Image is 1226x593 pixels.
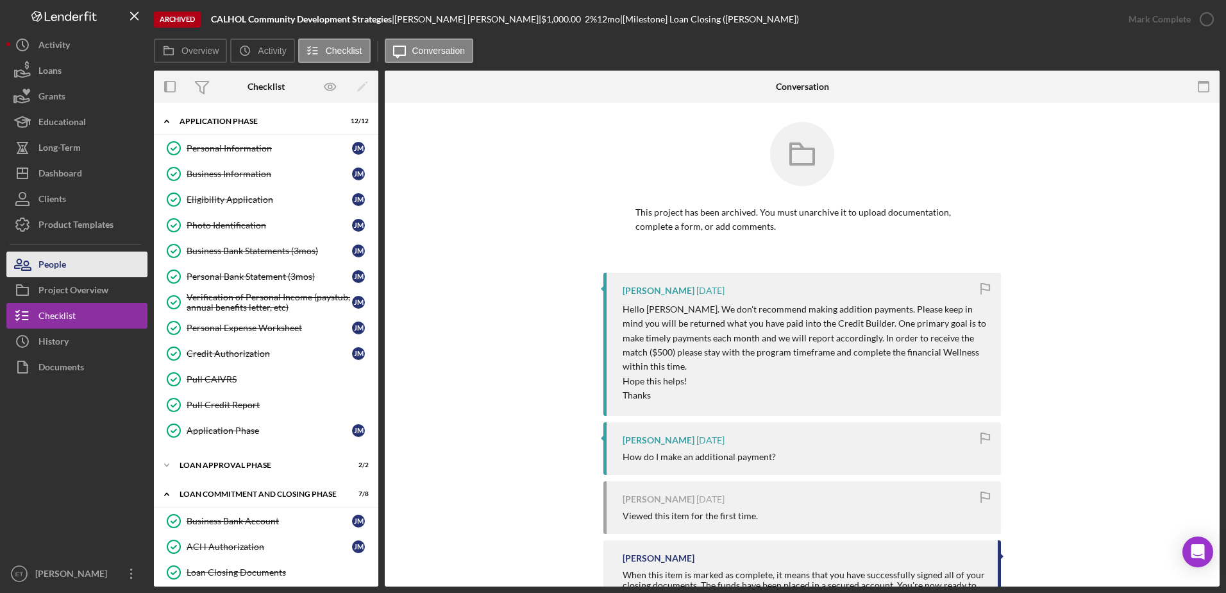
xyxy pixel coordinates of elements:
div: Eligibility Application [187,194,352,205]
div: Viewed this item for the first time. [623,511,758,521]
div: | [211,14,394,24]
div: | [Milestone] Loan Closing ([PERSON_NAME]) [620,14,799,24]
p: Hello [PERSON_NAME]. We don't recommend making addition payments. Please keep in mind you will be... [623,302,988,374]
text: ET [15,571,23,578]
div: J M [352,245,365,257]
div: [PERSON_NAME] [PERSON_NAME] | [394,14,541,24]
div: Product Templates [38,212,113,241]
div: J M [352,322,365,334]
p: This project has been archived. You must unarchive it to upload documentation, complete a form, o... [635,205,969,234]
div: Business Information [187,169,352,179]
div: People [38,252,66,280]
div: Grants [38,83,65,112]
div: J M [352,515,365,528]
div: Photo Identification [187,220,352,230]
div: How do I make an additional payment? [623,452,776,462]
div: Checklist [38,303,76,332]
button: Activity [6,32,147,58]
div: Open Intercom Messenger [1182,537,1213,567]
time: 2025-02-20 15:03 [696,435,725,445]
div: Verification of Personal Income (paystub, annual benefits letter, etc) [187,292,352,313]
div: Long-Term [38,135,81,164]
div: 12 mo [597,14,620,24]
button: History [6,329,147,354]
label: Conversation [412,46,466,56]
a: Application PhaseJM [160,418,372,443]
div: J M [352,540,365,553]
time: 2024-10-10 18:06 [696,494,725,504]
button: Mark Complete [1116,6,1220,32]
div: J M [352,219,365,232]
button: Checklist [6,303,147,329]
button: ET[PERSON_NAME] [6,561,147,587]
button: Dashboard [6,160,147,186]
div: Loans [38,58,62,87]
div: Credit Authorization [187,348,352,359]
div: Project Overview [38,277,108,306]
label: Overview [181,46,219,56]
p: Thanks [623,388,988,402]
a: Loan Closing Documents [160,560,372,585]
button: Grants [6,83,147,109]
div: Business Bank Account [187,516,352,526]
div: Checklist [248,82,285,92]
div: Conversation [776,82,829,92]
div: Personal Expense Worksheet [187,323,352,333]
div: Dashboard [38,160,82,189]
div: Educational [38,109,86,138]
div: $1,000.00 [541,14,585,24]
div: Mark Complete [1129,6,1191,32]
button: Overview [154,39,227,63]
div: Personal Information [187,143,352,153]
div: J M [352,142,365,155]
button: Project Overview [6,277,147,303]
div: Pull Credit Report [187,400,371,410]
b: CALHOL Community Development Strategies [211,13,392,24]
label: Activity [258,46,286,56]
div: J M [352,193,365,206]
a: People [6,252,147,277]
div: Activity [38,32,70,61]
a: Business InformationJM [160,161,372,187]
div: History [38,329,69,357]
button: Product Templates [6,212,147,237]
div: Archived [154,12,201,28]
div: [PERSON_NAME] [32,561,115,590]
a: Eligibility ApplicationJM [160,187,372,212]
a: Business Bank AccountJM [160,508,372,534]
div: Clients [38,186,66,215]
div: Loan Commitment and Closing Phase [180,490,337,498]
div: J M [352,296,365,309]
div: J M [352,347,365,360]
div: Pull CAIVRS [187,374,371,384]
label: Checklist [326,46,362,56]
a: Personal InformationJM [160,135,372,161]
div: 2 % [585,14,597,24]
button: Loans [6,58,147,83]
a: Personal Bank Statement (3mos)JM [160,264,372,289]
div: [PERSON_NAME] [623,553,694,563]
div: [PERSON_NAME] [623,286,694,296]
div: J M [352,270,365,283]
button: Educational [6,109,147,135]
button: Long-Term [6,135,147,160]
a: Business Bank Statements (3mos)JM [160,238,372,264]
div: 7 / 8 [346,490,369,498]
button: Documents [6,354,147,380]
time: 2025-02-24 13:54 [696,286,725,296]
button: Conversation [385,39,474,63]
button: Clients [6,186,147,212]
a: Photo IdentificationJM [160,212,372,238]
div: Personal Bank Statement (3mos) [187,271,352,282]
